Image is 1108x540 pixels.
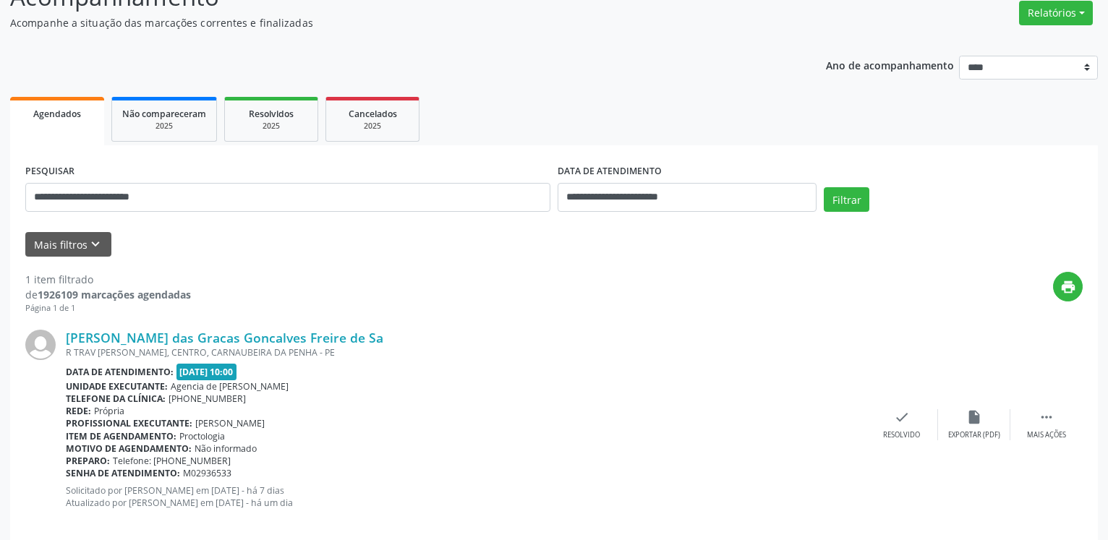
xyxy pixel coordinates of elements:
b: Item de agendamento: [66,430,176,442]
span: Telefone: [PHONE_NUMBER] [113,455,231,467]
div: 2025 [122,121,206,132]
i: insert_drive_file [966,409,982,425]
label: PESQUISAR [25,160,74,183]
i: print [1060,279,1076,295]
div: Mais ações [1027,430,1066,440]
b: Data de atendimento: [66,366,174,378]
p: Solicitado por [PERSON_NAME] em [DATE] - há 7 dias Atualizado por [PERSON_NAME] em [DATE] - há um... [66,484,866,509]
b: Telefone da clínica: [66,393,166,405]
span: Cancelados [349,108,397,120]
i: keyboard_arrow_down [88,236,103,252]
b: Profissional executante: [66,417,192,429]
div: Resolvido [883,430,920,440]
button: Mais filtroskeyboard_arrow_down [25,232,111,257]
button: Filtrar [824,187,869,212]
span: [DATE] 10:00 [176,364,237,380]
span: Agendados [33,108,81,120]
span: Resolvidos [249,108,294,120]
div: 2025 [336,121,409,132]
i: check [894,409,910,425]
span: Agencia de [PERSON_NAME] [171,380,289,393]
div: Página 1 de 1 [25,302,191,314]
div: Exportar (PDF) [948,430,1000,440]
label: DATA DE ATENDIMENTO [558,160,662,183]
a: [PERSON_NAME] das Gracas Goncalves Freire de Sa [66,330,383,346]
span: Proctologia [179,430,225,442]
img: img [25,330,56,360]
div: de [25,287,191,302]
b: Rede: [66,405,91,417]
span: Não compareceram [122,108,206,120]
span: Não informado [195,442,257,455]
p: Ano de acompanhamento [826,56,954,74]
b: Motivo de agendamento: [66,442,192,455]
div: 2025 [235,121,307,132]
div: R TRAV [PERSON_NAME], CENTRO, CARNAUBEIRA DA PENHA - PE [66,346,866,359]
button: Relatórios [1019,1,1093,25]
button: print [1053,272,1083,301]
span: M02936533 [183,467,231,479]
div: 1 item filtrado [25,272,191,287]
b: Preparo: [66,455,110,467]
i:  [1039,409,1054,425]
span: [PHONE_NUMBER] [169,393,246,405]
span: Própria [94,405,124,417]
strong: 1926109 marcações agendadas [38,288,191,301]
p: Acompanhe a situação das marcações correntes e finalizadas [10,15,772,30]
span: [PERSON_NAME] [195,417,265,429]
b: Senha de atendimento: [66,467,180,479]
b: Unidade executante: [66,380,168,393]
